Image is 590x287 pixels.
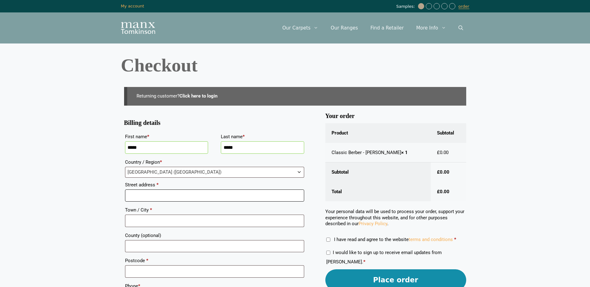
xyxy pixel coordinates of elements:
[454,237,456,242] abbr: required
[276,19,325,37] a: Our Carpets
[364,19,410,37] a: Find a Retailer
[452,19,469,37] a: Open Search Bar
[326,250,442,265] label: I would like to sign up to receive email updates from [PERSON_NAME].
[324,19,364,37] a: Our Ranges
[125,231,304,240] label: County
[437,150,448,155] bdi: 0.00
[179,93,217,99] a: Click here to login
[125,167,304,177] span: United Kingdom (UK)
[141,233,161,238] span: (optional)
[124,87,466,106] div: Returning customer?
[125,256,304,265] label: Postcode
[325,209,466,227] p: Your personal data will be used to process your order, support your experience throughout this we...
[396,4,416,9] span: Samples:
[221,132,304,141] label: Last name
[437,189,449,194] bdi: 0.00
[125,132,208,141] label: First name
[125,157,304,167] label: Country / Region
[437,169,449,175] bdi: 0.00
[437,150,440,155] span: £
[431,123,466,143] th: Subtotal
[325,162,431,182] th: Subtotal
[437,169,440,175] span: £
[359,221,387,226] a: Privacy Policy
[458,4,469,9] a: order
[125,167,304,178] span: Country / Region
[418,3,424,9] img: Classic Berber - Juliet Dune
[326,251,330,255] input: I would like to sign up to receive email updates from [PERSON_NAME].
[121,22,155,34] img: Manx Tomkinson
[334,237,453,242] span: I have read and agree to the website
[276,19,469,37] nav: Primary
[325,182,431,202] th: Total
[410,19,452,37] a: More Info
[125,205,304,215] label: Town / City
[121,4,144,8] a: My account
[121,56,469,75] h1: Checkout
[437,189,440,194] span: £
[325,143,431,163] td: Classic Berber - [PERSON_NAME]
[401,150,408,155] strong: × 1
[325,123,431,143] th: Product
[409,237,453,242] a: terms and conditions
[325,115,466,117] h3: Your order
[124,122,305,124] h3: Billing details
[326,238,330,242] input: I have read and agree to the websiteterms and conditions *
[125,180,304,189] label: Street address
